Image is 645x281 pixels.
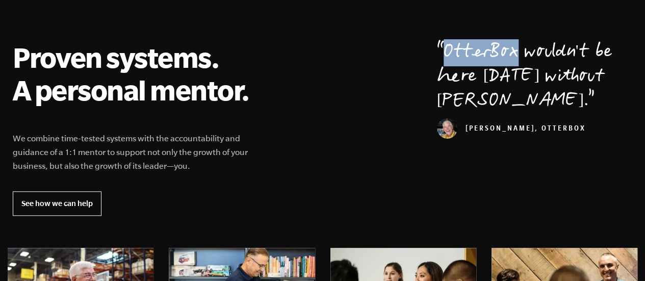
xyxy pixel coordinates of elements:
[13,191,101,216] a: See how we can help
[594,232,645,281] iframe: Chat Widget
[437,118,457,139] img: Curt Richardson, OtterBox
[13,132,262,173] p: We combine time-tested systems with the accountability and guidance of a 1:1 mentor to support no...
[437,41,633,114] p: OtterBox wouldn't be here [DATE] without [PERSON_NAME].
[13,41,262,106] h2: Proven systems. A personal mentor.
[594,232,645,281] div: Виджет чата
[437,125,586,134] cite: [PERSON_NAME], OtterBox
